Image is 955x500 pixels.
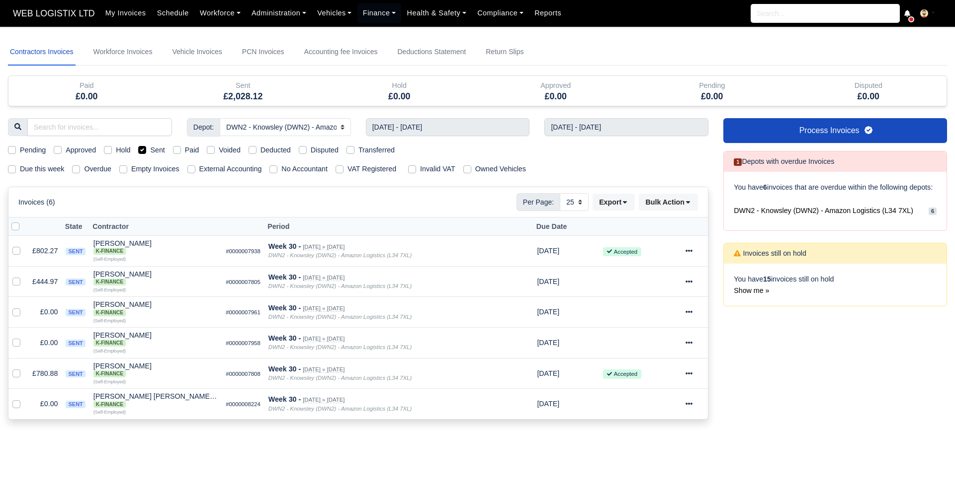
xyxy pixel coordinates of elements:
span: 6 [929,208,937,215]
a: Compliance [472,3,529,23]
small: #0000007805 [226,279,260,285]
a: Accounting fee Invoices [302,39,380,66]
div: [PERSON_NAME] [93,240,218,255]
i: DWN2 - Knowsley (DWN2) - Amazon Logistics (L34 7XL) [268,283,412,289]
a: PCN Invoices [240,39,286,66]
span: K-Finance [93,248,126,255]
div: [PERSON_NAME] [93,271,218,286]
a: WEB LOGISTIX LTD [8,4,100,23]
span: 1 day from now [537,308,559,316]
a: Health & Safety [401,3,472,23]
span: K-Finance [93,340,126,347]
i: DWN2 - Knowsley (DWN2) - Amazon Logistics (L34 7XL) [268,406,412,412]
label: Pending [20,144,46,156]
span: 1 day from now [537,400,559,408]
td: £802.27 [28,236,62,267]
button: Export [593,194,635,211]
label: Transferred [358,144,395,156]
label: Disputed [311,144,339,156]
div: Approved [478,76,634,106]
h6: Depots with overdue Invoices [734,157,834,166]
span: 1 [734,158,742,166]
small: [DATE] » [DATE] [303,336,345,342]
div: Sent [173,80,314,91]
strong: Week 30 - [268,334,301,342]
div: Approved [485,80,627,91]
label: Approved [66,144,96,156]
div: Disputed [790,76,947,106]
small: #0000007938 [226,248,260,254]
strong: 15 [763,275,771,283]
small: (Self-Employed) [93,257,126,262]
strong: Week 30 - [268,273,301,281]
span: K-Finance [93,401,126,408]
strong: 6 [763,183,767,191]
small: [DATE] » [DATE] [303,244,345,250]
small: (Self-Employed) [93,379,126,384]
div: Pending [634,76,790,106]
div: [PERSON_NAME] K-Finance [93,301,218,316]
h5: £0.00 [485,91,627,102]
div: [PERSON_NAME] [93,301,218,316]
div: [PERSON_NAME] [PERSON_NAME] [93,393,218,408]
td: £0.00 [28,389,62,419]
a: Workforce [194,3,246,23]
span: K-Finance [93,279,126,286]
small: Accepted [603,247,641,256]
label: Overdue [84,163,111,175]
small: [DATE] » [DATE] [303,366,345,373]
div: [PERSON_NAME] [PERSON_NAME] K-Finance [93,393,218,408]
a: Workforce Invoices [91,39,155,66]
div: Paid [16,80,158,91]
span: K-Finance [93,370,126,377]
small: (Self-Employed) [93,287,126,292]
td: £0.00 [28,327,62,358]
h5: £0.00 [329,91,470,102]
label: No Accountant [281,163,328,175]
div: You have invoices still on hold [724,264,947,306]
div: Hold [329,80,470,91]
div: [PERSON_NAME] K-Finance [93,271,218,286]
label: External Accounting [199,163,262,175]
label: Sent [150,144,165,156]
div: Disputed [798,80,940,91]
div: [PERSON_NAME] K-Finance [93,240,218,255]
h6: Invoices still on hold [734,249,806,258]
label: Paid [185,144,199,156]
a: My Invoices [100,3,152,23]
strong: Week 30 - [268,304,301,312]
span: DWN2 - Knowsley (DWN2) - Amazon Logistics (L34 7XL) [734,205,913,216]
strong: Week 30 - [268,242,301,250]
label: Voided [219,144,241,156]
h5: £2,028.12 [173,91,314,102]
h5: £0.00 [798,91,940,102]
i: DWN2 - Knowsley (DWN2) - Amazon Logistics (L34 7XL) [268,375,412,381]
div: Pending [641,80,783,91]
small: [DATE] » [DATE] [303,397,345,403]
span: 1 day from now [537,247,559,255]
span: Depot: [187,118,220,136]
td: £444.97 [28,266,62,297]
a: DWN2 - Knowsley (DWN2) - Amazon Logistics (L34 7XL) 6 [734,201,937,220]
input: End week... [544,118,708,136]
span: 1 day from now [537,369,559,377]
input: Search... [751,4,900,23]
button: Bulk Action [639,194,698,211]
a: Deductions Statement [395,39,468,66]
h5: £0.00 [16,91,158,102]
input: Search for invoices... [27,118,172,136]
small: #0000008224 [226,401,260,407]
a: Contractors Invoices [8,39,76,66]
a: Administration [246,3,312,23]
span: WEB LOGISTIX LTD [8,3,100,23]
th: Period [264,217,533,236]
small: #0000007961 [226,309,260,315]
div: Hold [321,76,478,106]
th: Contractor [89,217,222,236]
span: sent [66,401,85,408]
span: K-Finance [93,309,126,316]
iframe: Chat Widget [777,385,955,500]
small: Accepted [603,369,641,378]
a: Vehicles [312,3,357,23]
